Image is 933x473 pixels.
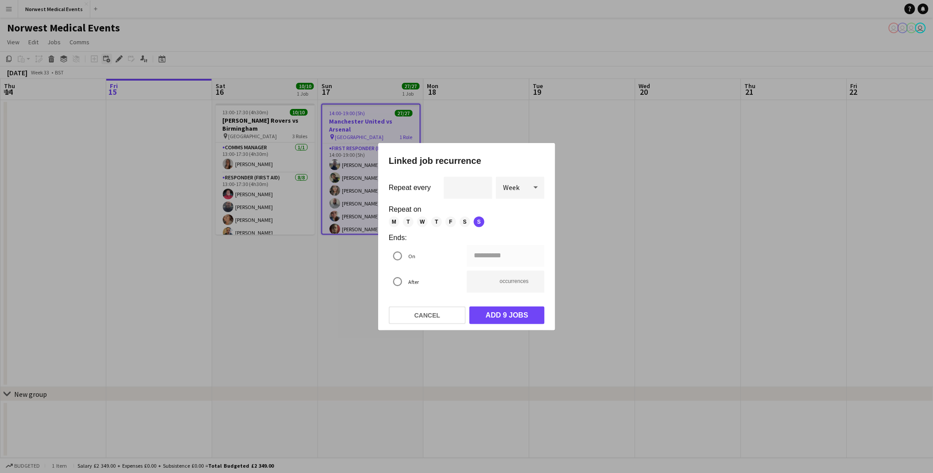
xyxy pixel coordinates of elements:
[389,234,545,241] label: Ends:
[389,154,545,168] h1: Linked job recurrence
[389,184,431,191] label: Repeat every
[474,217,484,227] span: S
[503,183,519,192] span: Week
[389,217,545,227] mat-chip-listbox: Repeat weekly
[406,275,419,288] label: After
[406,249,415,263] label: On
[469,306,545,324] button: Add 9 jobs
[389,206,545,213] label: Repeat on
[417,217,428,227] span: W
[403,217,414,227] span: T
[431,217,442,227] span: T
[389,217,399,227] span: M
[460,217,470,227] span: S
[445,217,456,227] span: F
[389,306,466,324] button: Cancel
